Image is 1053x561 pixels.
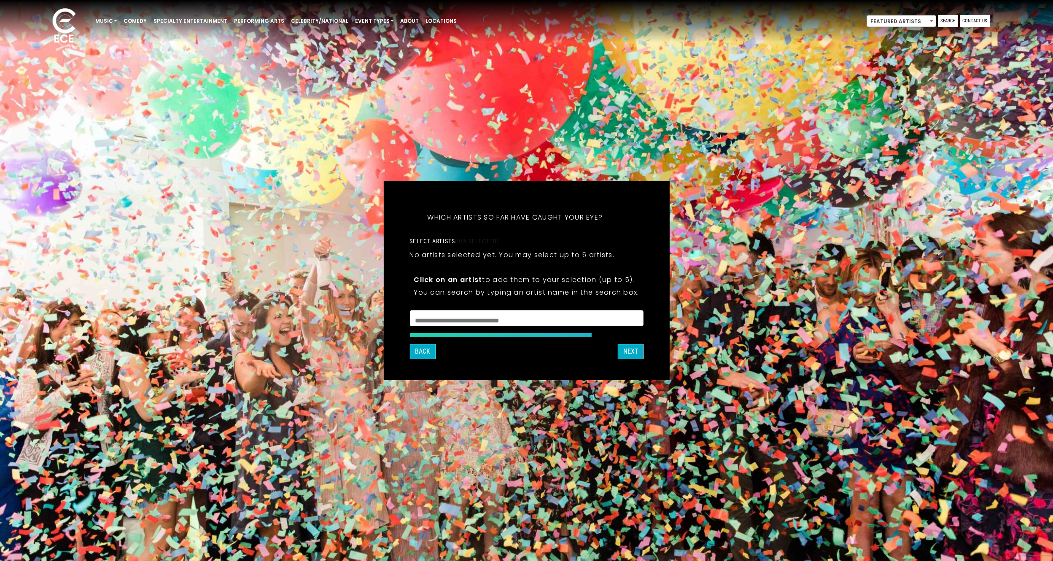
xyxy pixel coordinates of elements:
a: Event Types [352,14,397,28]
a: Performing Arts [231,14,288,28]
a: Locations [422,14,460,28]
p: No artists selected yet. You may select up to 5 artists. [409,250,614,260]
button: Back [409,344,436,359]
h5: Which artists so far have caught your eye? [409,202,620,233]
label: Select artists [409,237,498,245]
a: Comedy [120,14,150,28]
a: Music [92,14,120,28]
span: Featured Artists [867,15,936,27]
a: Contact Us [960,15,990,27]
a: Search [938,15,958,27]
button: Next [618,344,644,359]
p: You can search by typing an artist name in the search box. [414,287,639,298]
a: Specialty Entertainment [150,14,231,28]
span: Featured Artists [867,16,936,27]
img: ece_new_logo_whitev2-1.png [43,6,85,47]
p: to add them to your selection (up to 5). [414,274,639,285]
span: (0/5 selected) [455,238,499,244]
a: About [397,14,422,28]
a: Celebrity/National [288,14,352,28]
strong: Click on an artist [414,275,482,285]
textarea: Search [415,316,638,323]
